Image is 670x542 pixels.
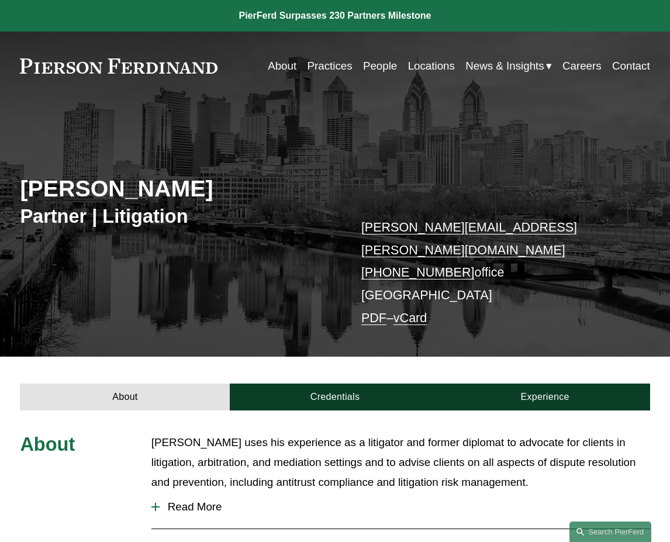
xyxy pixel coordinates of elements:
[393,311,427,325] a: vCard
[151,433,650,492] p: [PERSON_NAME] uses his experience as a litigator and former diplomat to advocate for clients in l...
[20,384,230,410] a: About
[569,522,651,542] a: Search this site
[268,55,296,77] a: About
[361,220,577,257] a: [PERSON_NAME][EMAIL_ADDRESS][PERSON_NAME][DOMAIN_NAME]
[20,175,335,203] h2: [PERSON_NAME]
[230,384,440,410] a: Credentials
[361,311,386,325] a: PDF
[160,500,650,513] span: Read More
[562,55,602,77] a: Careers
[151,492,650,522] button: Read More
[361,216,624,330] p: office [GEOGRAPHIC_DATA] –
[465,55,551,77] a: folder dropdown
[363,55,397,77] a: People
[612,55,650,77] a: Contact
[408,55,455,77] a: Locations
[361,265,475,279] a: [PHONE_NUMBER]
[20,434,75,455] span: About
[440,384,650,410] a: Experience
[20,205,335,228] h3: Partner | Litigation
[307,55,352,77] a: Practices
[465,56,544,76] span: News & Insights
